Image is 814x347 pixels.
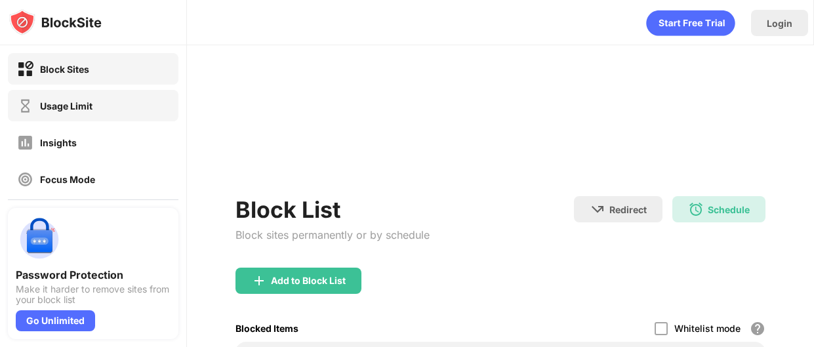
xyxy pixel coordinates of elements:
img: focus-off.svg [17,171,33,188]
div: Password Protection [16,268,171,281]
div: Block List [235,196,430,223]
div: Redirect [609,204,647,215]
div: Go Unlimited [16,310,95,331]
iframe: Banner [235,82,765,180]
div: animation [646,10,735,36]
div: Schedule [708,204,750,215]
img: insights-off.svg [17,134,33,151]
div: Block Sites [40,64,89,75]
div: Add to Block List [271,276,346,286]
div: Whitelist mode [674,323,741,334]
img: push-password-protection.svg [16,216,63,263]
div: Focus Mode [40,174,95,185]
img: logo-blocksite.svg [9,9,102,35]
div: Block sites permanently or by schedule [235,228,430,241]
img: time-usage-off.svg [17,98,33,114]
img: block-on.svg [17,61,33,77]
div: Usage Limit [40,100,92,112]
div: Blocked Items [235,323,298,334]
div: Login [767,18,792,29]
div: Make it harder to remove sites from your block list [16,284,171,305]
div: Insights [40,137,77,148]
